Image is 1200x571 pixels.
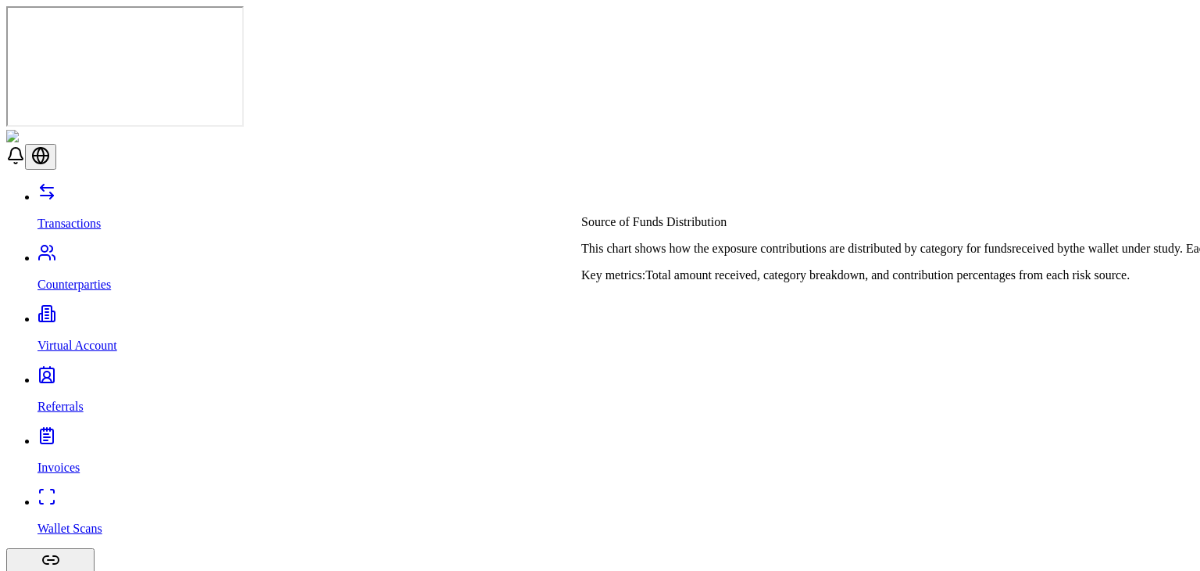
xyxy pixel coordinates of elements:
[37,495,1194,536] a: Wallet Scans
[37,190,1194,231] a: Transactions
[1012,242,1070,255] span: received by
[37,461,1194,475] p: Invoices
[37,251,1194,292] a: Counterparties
[37,522,1194,536] p: Wallet Scans
[37,434,1194,475] a: Invoices
[37,312,1194,353] a: Virtual Account
[37,217,1194,231] p: Transactions
[37,339,1194,353] p: Virtual Account
[37,373,1194,414] a: Referrals
[581,268,645,282] span: Key metrics:
[37,278,1194,292] p: Counterparties
[6,130,99,144] img: ShieldPay Logo
[37,400,1194,414] p: Referrals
